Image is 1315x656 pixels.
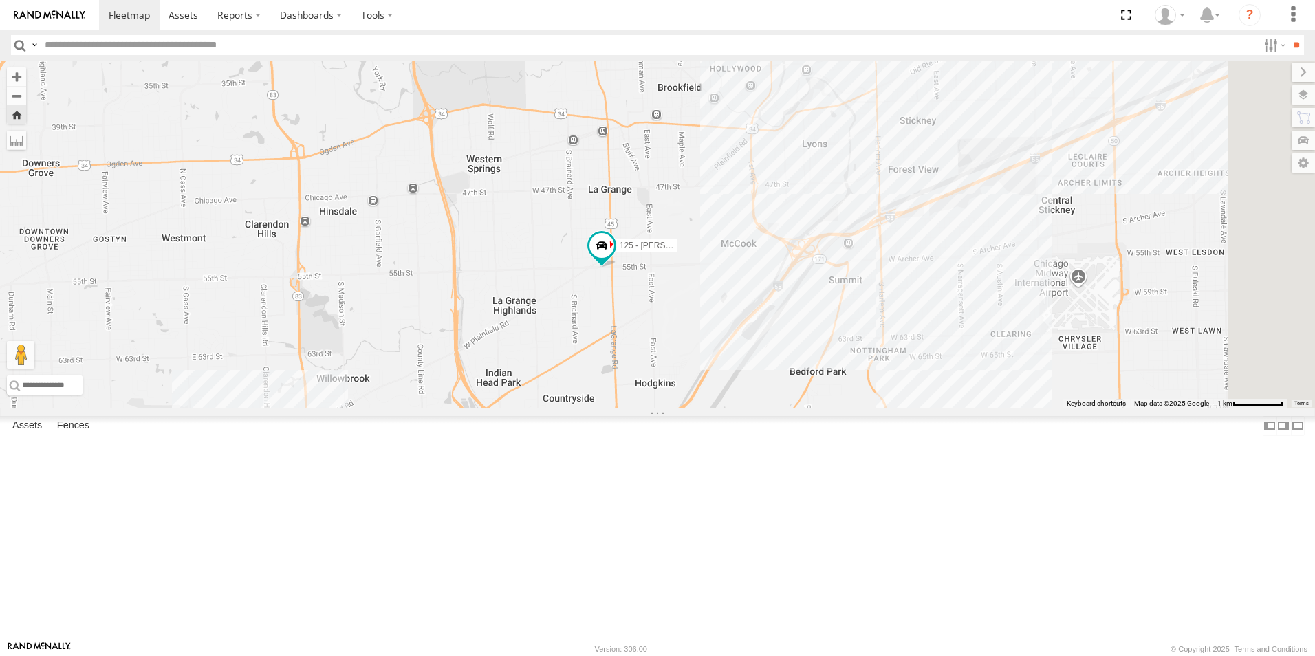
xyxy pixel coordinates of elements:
label: Measure [7,131,26,150]
a: Terms (opens in new tab) [1294,401,1309,406]
label: Map Settings [1292,153,1315,173]
a: Terms and Conditions [1235,645,1307,653]
button: Map Scale: 1 km per 70 pixels [1213,399,1287,408]
div: Version: 306.00 [595,645,647,653]
span: 1 km [1217,400,1232,407]
button: Keyboard shortcuts [1067,399,1126,408]
div: Ed Pruneda [1150,5,1190,25]
label: Assets [6,416,49,435]
label: Search Query [29,35,40,55]
label: Dock Summary Table to the Left [1263,416,1276,436]
label: Hide Summary Table [1291,416,1305,436]
i: ? [1239,4,1261,26]
label: Dock Summary Table to the Right [1276,416,1290,436]
button: Zoom out [7,86,26,105]
label: Search Filter Options [1259,35,1288,55]
a: Visit our Website [8,642,71,656]
span: 125 - [PERSON_NAME] [620,241,708,251]
img: rand-logo.svg [14,10,85,20]
div: © Copyright 2025 - [1171,645,1307,653]
span: Map data ©2025 Google [1134,400,1209,407]
button: Zoom in [7,67,26,86]
button: Zoom Home [7,105,26,124]
label: Fences [50,416,96,435]
button: Drag Pegman onto the map to open Street View [7,341,34,369]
